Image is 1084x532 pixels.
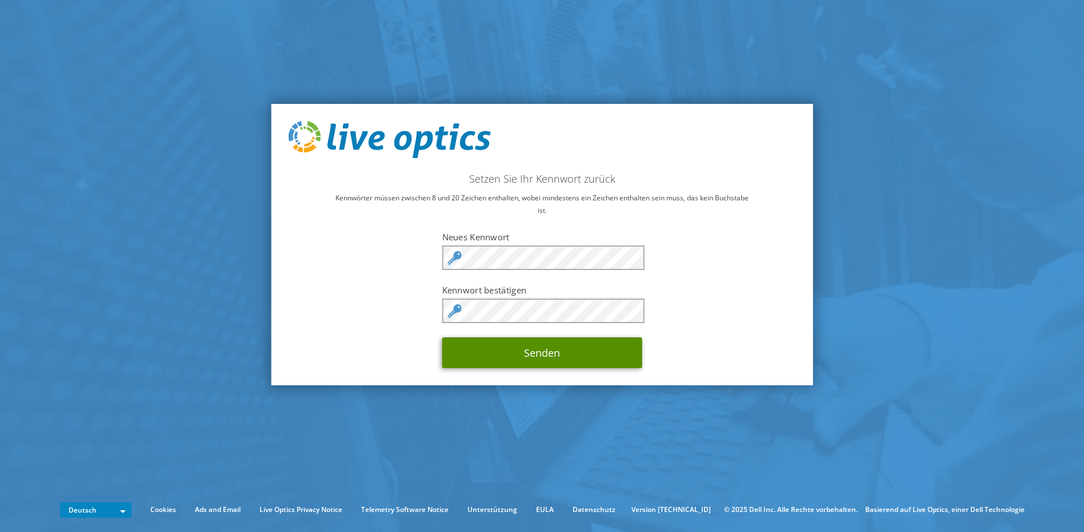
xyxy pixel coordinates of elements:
[288,172,796,185] h2: Setzen Sie Ihr Kennwort zurück
[442,337,642,368] button: Senden
[527,503,562,516] a: EULA
[459,503,526,516] a: Unterstützung
[251,503,351,516] a: Live Optics Privacy Notice
[288,121,490,159] img: live_optics_svg.svg
[865,503,1025,516] li: Basierend auf Live Optics, einer Dell Technologie
[288,192,796,217] p: Kennwörter müssen zwischen 8 und 20 Zeichen enthalten, wobei mindestens ein Zeichen enthalten sei...
[142,503,185,516] a: Cookies
[442,231,642,243] label: Neues Kennwort
[718,503,863,516] li: © 2025 Dell Inc. Alle Rechte vorbehalten.
[186,503,249,516] a: Ads and Email
[353,503,457,516] a: Telemetry Software Notice
[442,284,642,296] label: Kennwort bestätigen
[626,503,717,516] li: Version [TECHNICAL_ID]
[564,503,624,516] a: Datenschutz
